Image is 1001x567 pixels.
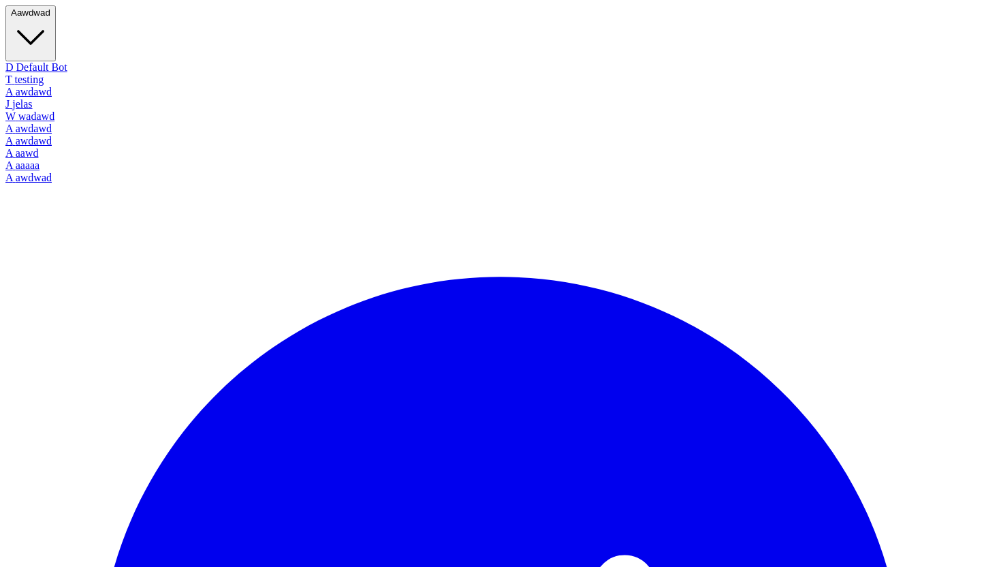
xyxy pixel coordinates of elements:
[5,172,13,183] span: A
[5,123,13,134] span: A
[5,61,996,74] div: Default Bot
[5,74,12,85] span: T
[5,98,10,110] span: J
[5,135,996,147] div: awdawd
[5,86,13,97] span: A
[5,147,996,159] div: aawd
[5,110,996,123] div: wadawd
[5,5,56,61] button: Aawdwad
[5,135,13,147] span: A
[5,86,996,98] div: awdawd
[5,172,996,184] div: awdwad
[17,7,50,18] span: awdwad
[5,159,13,171] span: A
[11,7,17,18] span: A
[5,98,996,110] div: jelas
[5,159,996,172] div: aaaaa
[5,110,16,122] span: W
[5,123,996,135] div: awdawd
[5,74,996,86] div: testing
[5,61,14,73] span: D
[5,147,13,159] span: A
